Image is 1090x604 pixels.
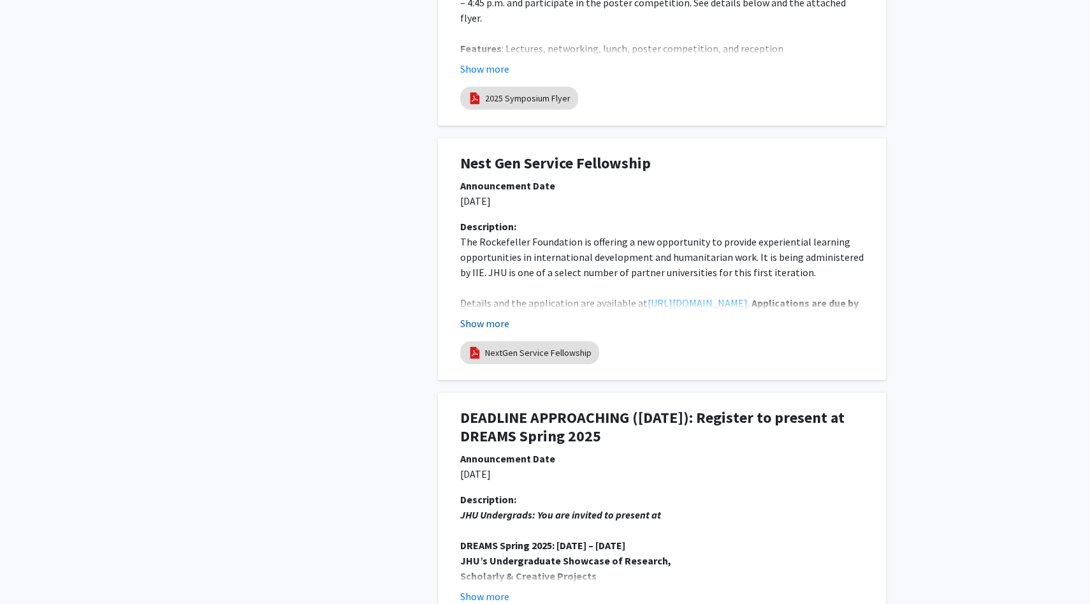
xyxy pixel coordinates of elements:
div: Description: [460,219,864,234]
iframe: Chat [10,547,54,594]
img: pdf_icon.png [468,346,482,360]
strong: JHU’s Undergraduate Showcase of Research, [460,554,671,567]
p: Details and the application are available at . [460,295,864,326]
div: Description: [460,492,864,507]
button: Show more [460,61,509,77]
p: [DATE] [460,466,864,482]
div: Announcement Date [460,451,864,466]
a: 2025 Symposium Flyer [485,92,570,105]
h1: DEADLINE APPROACHING ([DATE]): Register to present at DREAMS Spring 2025 [460,409,864,446]
em: JHU Undergrads: You are invited to present at [460,508,661,521]
p: The Rockefeller Foundation is offering a new opportunity to provide experiential learning opportu... [460,234,864,280]
div: Announcement Date [460,178,864,193]
h1: Nest Gen Service Fellowship [460,154,864,173]
p: : Lectures, networking, lunch, poster competition, and reception [460,41,864,56]
a: NextGen Service Fellowship [485,346,592,360]
a: [URL][DOMAIN_NAME]. [648,297,750,309]
button: Show more [460,316,509,331]
strong: Features [460,42,502,55]
strong: DREAMS Spring 2025: [DATE] – [DATE] [460,539,625,552]
img: pdf_icon.png [468,91,482,105]
strong: Scholarly & Creative Projects [460,570,597,582]
p: [DATE] [460,193,864,209]
button: Show more [460,589,509,604]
